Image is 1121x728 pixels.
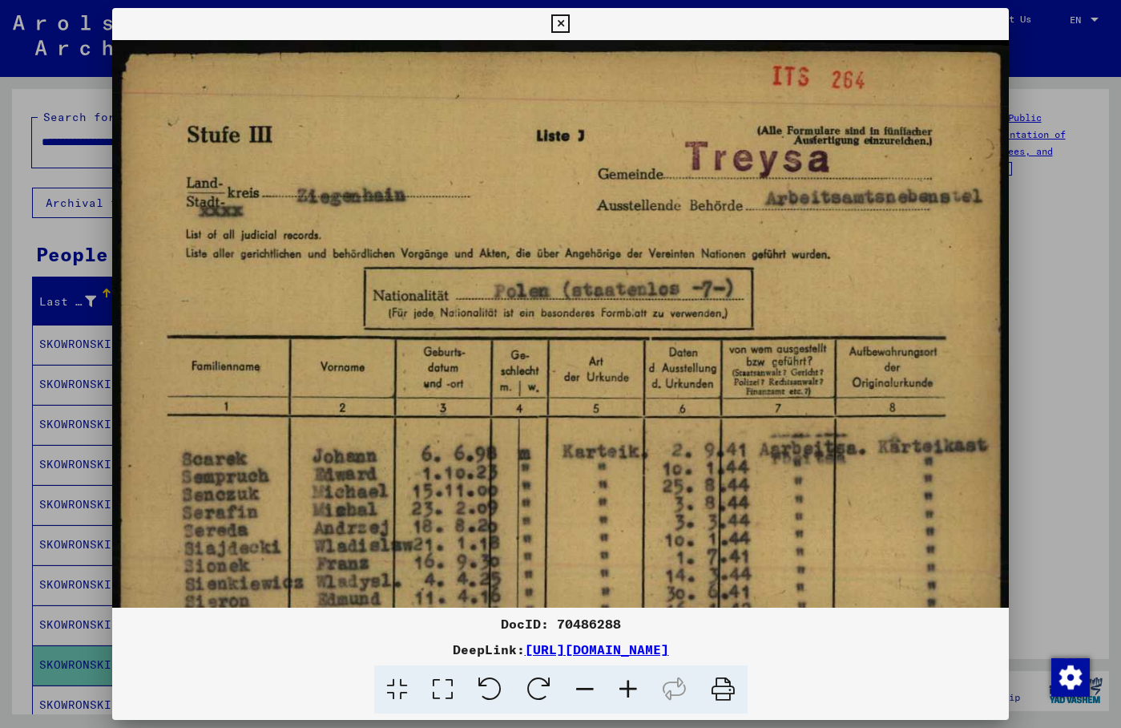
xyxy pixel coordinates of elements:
[1050,657,1089,696] div: Change consent
[525,641,669,657] a: [URL][DOMAIN_NAME]
[1051,658,1090,697] img: Change consent
[112,614,1009,633] div: DocID: 70486288
[112,640,1009,659] div: DeepLink:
